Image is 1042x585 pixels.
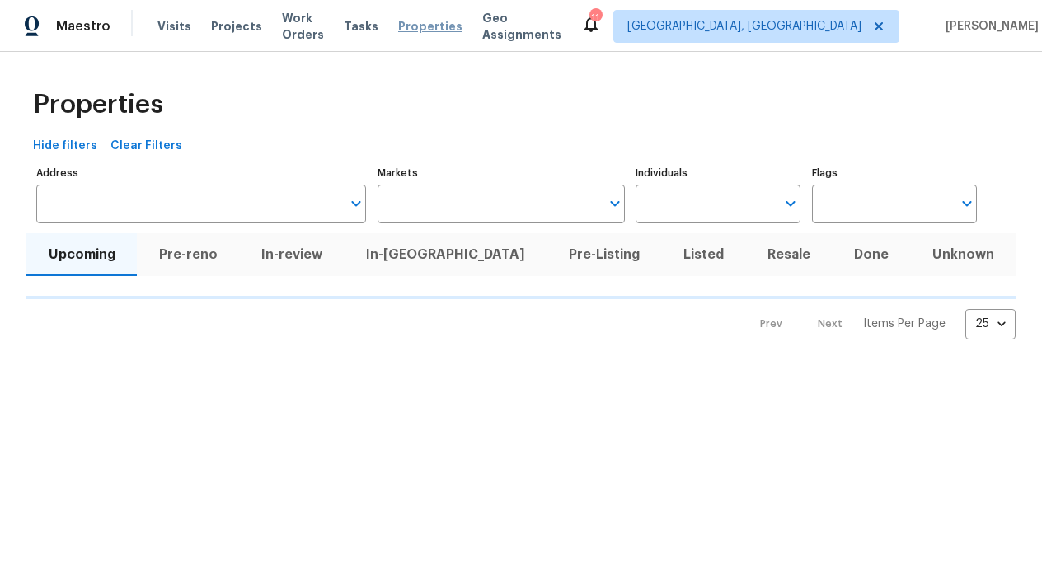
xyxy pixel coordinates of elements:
span: Properties [398,18,462,35]
span: Tasks [344,21,378,32]
span: [GEOGRAPHIC_DATA], [GEOGRAPHIC_DATA] [627,18,861,35]
div: 25 [965,302,1016,345]
span: [PERSON_NAME] [939,18,1039,35]
span: Done [842,243,900,266]
label: Flags [812,168,977,178]
span: Pre-reno [147,243,229,266]
span: Clear Filters [110,136,182,157]
p: Items Per Page [863,316,946,332]
span: Listed [671,243,735,266]
label: Address [36,168,366,178]
span: Geo Assignments [482,10,561,43]
span: Upcoming [36,243,127,266]
span: Work Orders [282,10,324,43]
span: Projects [211,18,262,35]
nav: Pagination Navigation [744,309,1016,339]
span: Hide filters [33,136,97,157]
button: Open [345,192,368,215]
span: Properties [33,96,163,113]
span: Resale [755,243,822,266]
button: Open [779,192,802,215]
label: Markets [378,168,625,178]
span: In-review [249,243,334,266]
button: Hide filters [26,131,104,161]
span: In-[GEOGRAPHIC_DATA] [354,243,537,266]
label: Individuals [636,168,800,178]
button: Open [603,192,627,215]
button: Clear Filters [104,131,189,161]
span: Visits [157,18,191,35]
div: 11 [589,10,601,26]
span: Unknown [920,243,1006,266]
button: Open [955,192,979,215]
span: Maestro [56,18,110,35]
span: Pre-Listing [556,243,651,266]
